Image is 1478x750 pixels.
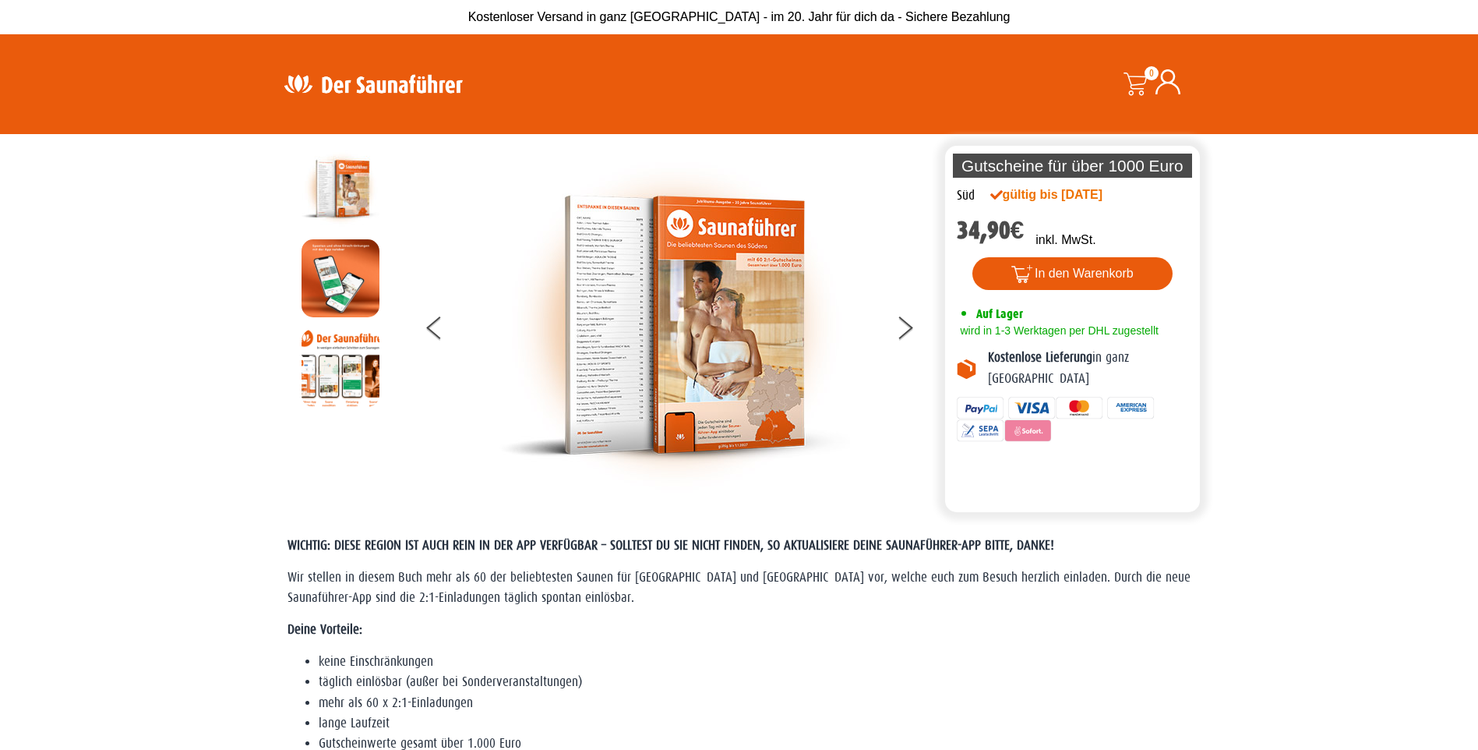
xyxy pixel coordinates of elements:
img: Anleitung7tn [302,329,379,407]
p: Gutscheine für über 1000 Euro [953,154,1193,178]
span: Kostenloser Versand in ganz [GEOGRAPHIC_DATA] - im 20. Jahr für dich da - Sichere Bezahlung [468,10,1011,23]
span: Wir stellen in diesem Buch mehr als 60 der beliebtesten Saunen für [GEOGRAPHIC_DATA] und [GEOGRAP... [287,570,1191,605]
span: € [1011,216,1025,245]
span: WICHTIG: DIESE REGION IST AUCH REIN IN DER APP VERFÜGBAR – SOLLTEST DU SIE NICHT FINDEN, SO AKTUA... [287,538,1054,553]
b: Kostenlose Lieferung [988,350,1092,365]
li: lange Laufzeit [319,713,1191,734]
div: Süd [957,186,975,206]
img: der-saunafuehrer-2025-sued [302,150,379,228]
span: Auf Lager [976,306,1023,321]
li: täglich einlösbar (außer bei Sonderveranstaltungen) [319,672,1191,692]
p: inkl. MwSt. [1035,231,1095,249]
span: wird in 1-3 Werktagen per DHL zugestellt [957,324,1159,337]
img: MOCKUP-iPhone_regional [302,239,379,317]
bdi: 34,90 [957,216,1025,245]
div: gültig bis [DATE] [990,186,1137,204]
button: In den Warenkorb [972,257,1173,290]
strong: Deine Vorteile: [287,622,362,637]
p: in ganz [GEOGRAPHIC_DATA] [988,348,1189,389]
li: keine Einschränkungen [319,652,1191,672]
span: 0 [1145,66,1159,80]
img: der-saunafuehrer-2025-sued [499,150,850,501]
li: mehr als 60 x 2:1-Einladungen [319,693,1191,713]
